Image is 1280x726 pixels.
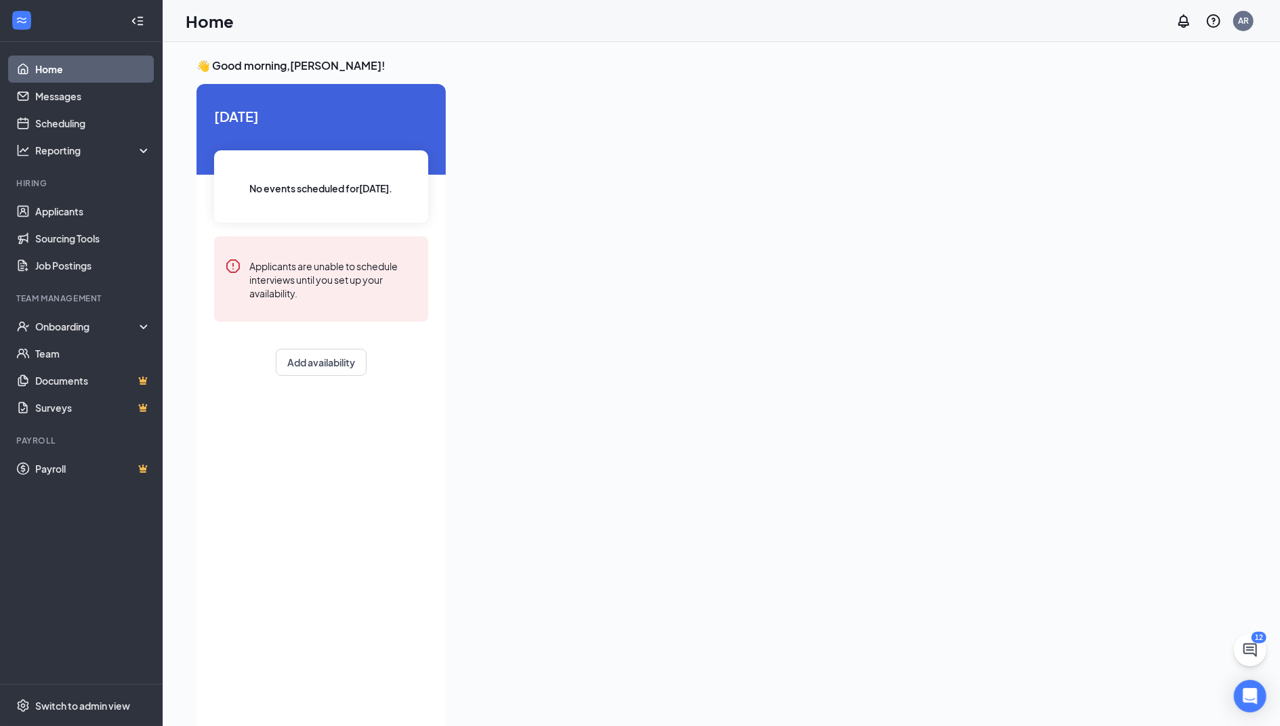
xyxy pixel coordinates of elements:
span: [DATE] [214,106,428,127]
h3: 👋 Good morning, [PERSON_NAME] ! [197,58,1216,73]
a: Scheduling [35,110,151,137]
svg: Error [225,258,241,274]
div: Switch to admin view [35,699,130,712]
svg: Collapse [131,14,144,28]
svg: Notifications [1176,13,1192,29]
h1: Home [186,9,234,33]
div: Hiring [16,177,148,189]
a: Sourcing Tools [35,225,151,252]
a: Job Postings [35,252,151,279]
svg: WorkstreamLogo [15,14,28,27]
a: Team [35,340,151,367]
div: Onboarding [35,320,140,333]
button: ChatActive [1234,634,1266,666]
div: Payroll [16,435,148,446]
svg: QuestionInfo [1205,13,1222,29]
div: Open Intercom Messenger [1234,680,1266,712]
span: No events scheduled for [DATE] . [250,181,393,196]
svg: UserCheck [16,320,30,333]
svg: Analysis [16,144,30,157]
div: Reporting [35,144,152,157]
div: 12 [1252,632,1266,643]
a: DocumentsCrown [35,367,151,394]
a: PayrollCrown [35,455,151,482]
div: Team Management [16,293,148,304]
a: Applicants [35,198,151,225]
svg: Settings [16,699,30,712]
button: Add availability [276,349,367,376]
div: Applicants are unable to schedule interviews until you set up your availability. [249,258,417,300]
a: Home [35,56,151,83]
div: AR [1238,15,1249,26]
a: SurveysCrown [35,394,151,421]
svg: ChatActive [1242,642,1258,658]
a: Messages [35,83,151,110]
